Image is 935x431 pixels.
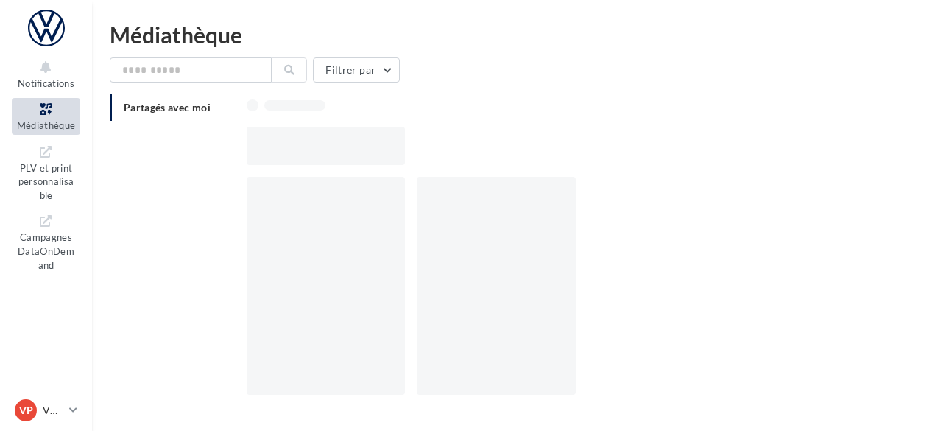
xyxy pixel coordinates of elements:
[12,210,80,274] a: Campagnes DataOnDemand
[18,159,74,201] span: PLV et print personnalisable
[12,141,80,205] a: PLV et print personnalisable
[313,57,400,83] button: Filtrer par
[17,119,76,131] span: Médiathèque
[124,101,211,113] span: Partagés avec moi
[12,396,80,424] a: VP VW-PLV
[43,403,63,418] p: VW-PLV
[12,56,80,92] button: Notifications
[110,24,917,46] div: Médiathèque
[18,228,74,270] span: Campagnes DataOnDemand
[18,77,74,89] span: Notifications
[12,98,80,134] a: Médiathèque
[19,403,33,418] span: VP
